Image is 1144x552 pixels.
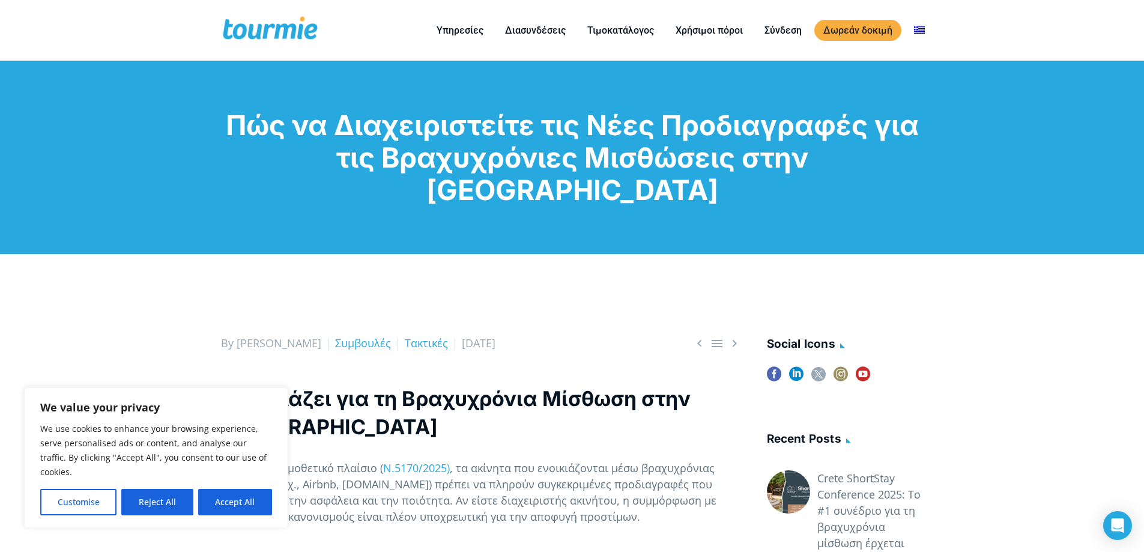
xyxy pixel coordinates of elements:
div: Open Intercom Messenger [1103,511,1132,540]
a: twitter [811,367,826,389]
a: Διασυνδέσεις [496,23,575,38]
p: We use cookies to enhance your browsing experience, serve personalised ads or content, and analys... [40,422,272,479]
a: Τιμοκατάλογος [578,23,663,38]
span: Previous post [692,336,707,351]
button: Customise [40,489,117,515]
a: Τακτικές [405,336,448,350]
a: Χρήσιμοι πόροι [667,23,752,38]
a: Δωρεάν δοκιμή [814,20,901,41]
a: linkedin [789,367,804,389]
b: Τι Αλλάζει για τη Βραχυχρόνια Μίσθωση στην [GEOGRAPHIC_DATA] [221,386,691,439]
p: We value your privacy [40,400,272,414]
a: Σύνδεση [755,23,811,38]
span: By [PERSON_NAME] [221,336,321,350]
span: [DATE] [462,336,495,350]
h4: Recent posts [767,430,924,450]
h1: Πώς να Διαχειριστείτε τις Νέες Προδιαγραφές για τις Βραχυχρόνιες Μισθώσεις στην [GEOGRAPHIC_DATA] [221,109,924,206]
a: youtube [856,367,870,389]
a: Υπηρεσίες [428,23,492,38]
a: instagram [834,367,848,389]
span: Με το νέο νομοθετικό πλαίσιο ( [221,461,383,475]
span: , τα ακίνητα που ενοικιάζονται μέσω βραχυχρόνιας μίσθωσης (π.χ., Airbnb, [DOMAIN_NAME]) πρέπει να... [221,461,716,524]
a: Συμβουλές [335,336,391,350]
button: Reject All [121,489,193,515]
a:  [710,336,724,351]
a:  [692,336,707,351]
a:  [727,336,742,351]
a: facebook [767,367,781,389]
button: Accept All [198,489,272,515]
a: Ν.5170/2025) [383,461,450,475]
span: Next post [727,336,742,351]
h4: social icons [767,335,924,355]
